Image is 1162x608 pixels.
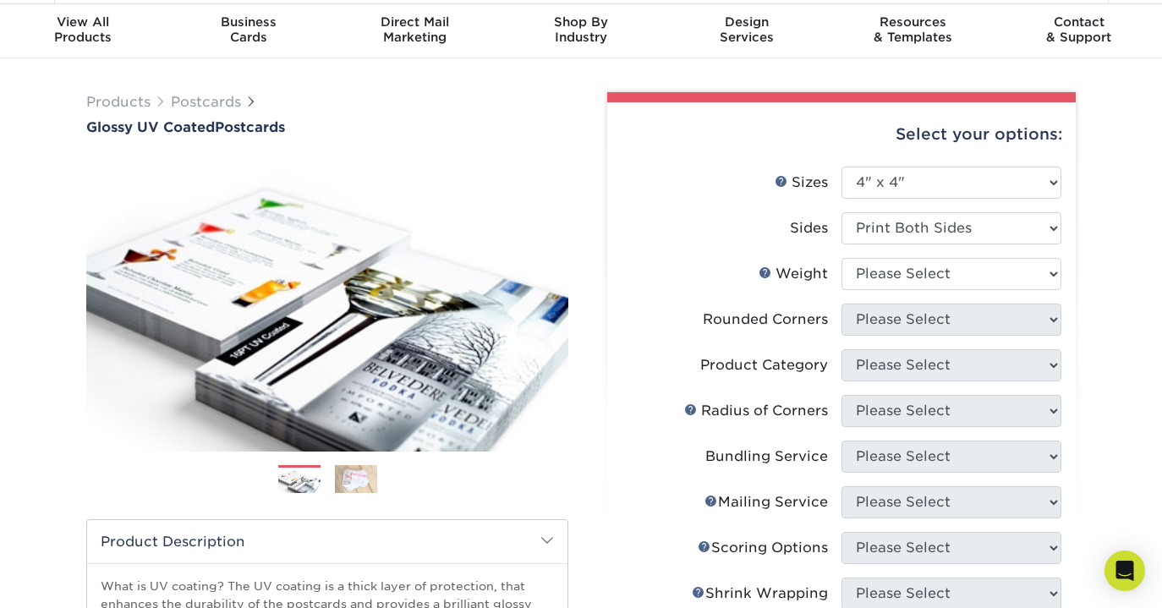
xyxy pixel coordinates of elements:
[278,466,321,496] img: Postcards 01
[498,14,664,45] div: Industry
[759,264,828,284] div: Weight
[704,492,828,512] div: Mailing Service
[498,14,664,30] span: Shop By
[166,14,332,45] div: Cards
[1104,550,1145,591] div: Open Intercom Messenger
[335,464,377,494] img: Postcards 02
[996,14,1162,30] span: Contact
[332,4,498,58] a: Direct MailMarketing
[692,583,828,604] div: Shrink Wrapping
[830,14,995,30] span: Resources
[332,14,498,45] div: Marketing
[166,4,332,58] a: BusinessCards
[996,14,1162,45] div: & Support
[332,14,498,30] span: Direct Mail
[86,119,568,135] a: Glossy UV CoatedPostcards
[996,4,1162,58] a: Contact& Support
[830,4,995,58] a: Resources& Templates
[87,520,567,563] h2: Product Description
[621,102,1062,167] div: Select your options:
[790,218,828,238] div: Sides
[86,119,568,135] h1: Postcards
[698,538,828,558] div: Scoring Options
[775,173,828,193] div: Sizes
[664,14,830,30] span: Design
[171,94,241,110] a: Postcards
[86,137,568,470] img: Glossy UV Coated 01
[498,4,664,58] a: Shop ByIndustry
[86,119,215,135] span: Glossy UV Coated
[664,14,830,45] div: Services
[664,4,830,58] a: DesignServices
[705,446,828,467] div: Bundling Service
[86,94,151,110] a: Products
[830,14,995,45] div: & Templates
[703,309,828,330] div: Rounded Corners
[700,355,828,375] div: Product Category
[684,401,828,421] div: Radius of Corners
[166,14,332,30] span: Business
